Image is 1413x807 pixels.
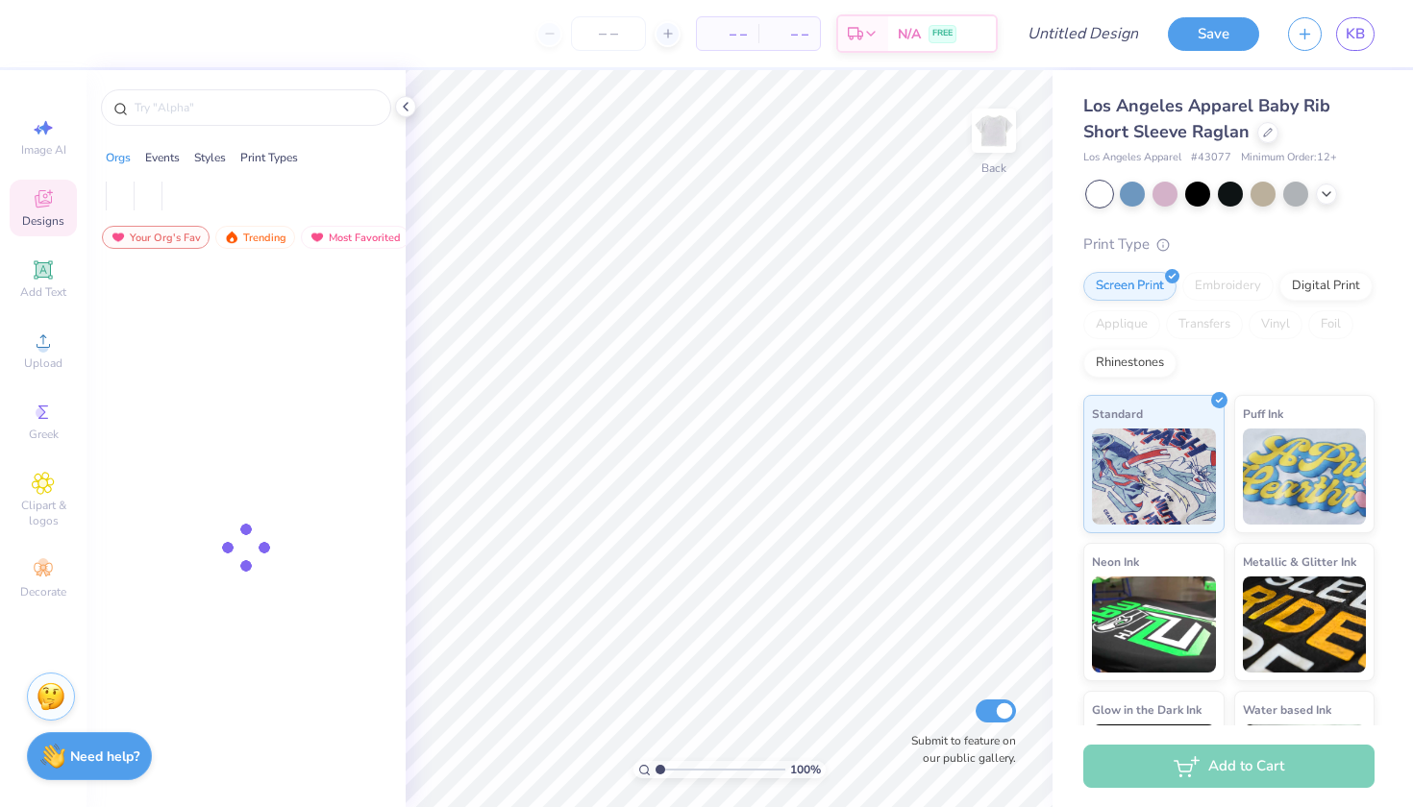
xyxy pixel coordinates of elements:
span: Los Angeles Apparel Baby Rib Short Sleeve Raglan [1083,94,1330,143]
input: – – [571,16,646,51]
div: Rhinestones [1083,349,1177,378]
input: Try "Alpha" [133,98,379,117]
img: Back [975,111,1013,150]
span: Designs [22,213,64,229]
span: – – [770,24,808,44]
span: Image AI [21,142,66,158]
span: Standard [1092,403,1143,424]
div: Embroidery [1182,272,1274,301]
input: Untitled Design [1012,14,1153,53]
img: Standard [1092,428,1216,525]
span: KB [1346,23,1365,45]
img: Metallic & Glitter Ink [1243,576,1367,672]
span: Metallic & Glitter Ink [1243,551,1356,572]
span: – – [708,24,747,44]
strong: Need help? [70,747,139,766]
span: Minimum Order: 12 + [1241,150,1337,166]
div: Applique [1083,310,1160,339]
span: # 43077 [1191,150,1231,166]
span: Water based Ink [1243,699,1331,720]
div: Digital Print [1279,272,1373,301]
span: 100 % [790,761,821,778]
span: Add Text [20,284,66,300]
img: trending.gif [224,231,239,244]
a: KB [1336,17,1375,51]
img: most_fav.gif [111,231,126,244]
label: Submit to feature on our public gallery. [901,732,1016,767]
span: Greek [29,427,59,442]
div: Vinyl [1249,310,1302,339]
span: Puff Ink [1243,403,1283,424]
div: Styles [194,149,226,166]
img: Neon Ink [1092,576,1216,672]
img: Puff Ink [1243,428,1367,525]
div: Foil [1308,310,1353,339]
div: Print Type [1083,233,1375,256]
div: Trending [215,226,295,249]
span: Neon Ink [1092,551,1139,572]
span: Clipart & logos [10,498,77,528]
span: Los Angeles Apparel [1083,150,1181,166]
div: Events [145,149,180,166]
div: Your Org's Fav [102,226,210,249]
div: Back [981,159,1006,177]
img: most_fav.gif [310,231,325,244]
span: Upload [24,355,62,371]
div: Screen Print [1083,272,1177,301]
div: Transfers [1166,310,1243,339]
div: Orgs [106,149,131,166]
div: Print Types [240,149,298,166]
span: Glow in the Dark Ink [1092,699,1202,720]
span: Decorate [20,584,66,599]
span: N/A [898,24,921,44]
button: Save [1168,17,1259,51]
span: FREE [932,27,953,40]
div: Most Favorited [301,226,409,249]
